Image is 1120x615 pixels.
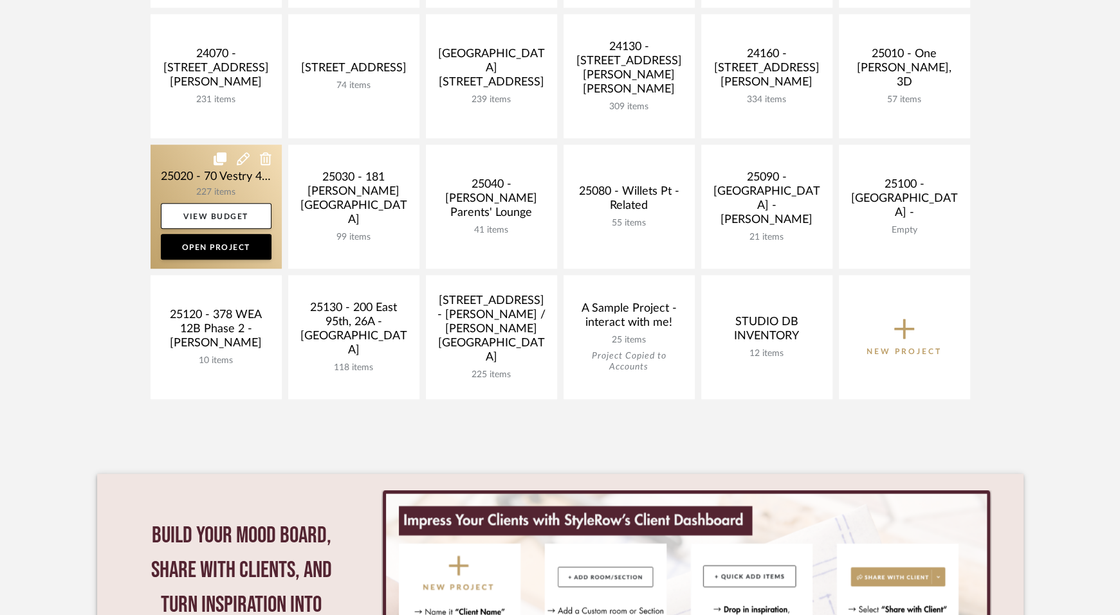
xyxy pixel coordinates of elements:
[161,308,271,355] div: 25120 - 378 WEA 12B Phase 2 - [PERSON_NAME]
[161,94,271,105] div: 231 items
[298,61,409,80] div: [STREET_ADDRESS]
[839,275,970,399] button: New Project
[436,294,547,370] div: [STREET_ADDRESS] - [PERSON_NAME] / [PERSON_NAME][GEOGRAPHIC_DATA]
[436,177,547,225] div: 25040 - [PERSON_NAME] Parents' Lounge
[298,80,409,91] div: 74 items
[298,301,409,362] div: 25130 - 200 East 95th, 26A - [GEOGRAPHIC_DATA]
[711,348,822,359] div: 12 items
[711,170,822,232] div: 25090 - [GEOGRAPHIC_DATA] - [PERSON_NAME]
[849,177,960,225] div: 25100 - [GEOGRAPHIC_DATA] -
[711,94,822,105] div: 334 items
[574,351,684,373] div: Project Copied to Accounts
[574,218,684,229] div: 55 items
[298,170,409,232] div: 25030 - 181 [PERSON_NAME][GEOGRAPHIC_DATA]
[574,335,684,346] div: 25 items
[161,234,271,260] a: Open Project
[711,315,822,348] div: STUDIO DB INVENTORY
[436,94,547,105] div: 239 items
[436,47,547,94] div: [GEOGRAPHIC_DATA][STREET_ADDRESS]
[574,301,684,335] div: A Sample Project - interact with me!
[849,47,960,94] div: 25010 - One [PERSON_NAME], 3D
[574,184,684,218] div: 25080 - Willets Pt - Related
[161,203,271,229] a: View Budget
[436,370,547,380] div: 225 items
[161,355,271,366] div: 10 items
[867,345,942,358] p: New Project
[849,94,960,105] div: 57 items
[711,232,822,243] div: 21 items
[574,40,684,102] div: 24130 - [STREET_ADDRESS][PERSON_NAME][PERSON_NAME]
[436,225,547,236] div: 41 items
[711,47,822,94] div: 24160 - [STREET_ADDRESS][PERSON_NAME]
[161,47,271,94] div: 24070 - [STREET_ADDRESS][PERSON_NAME]
[574,102,684,112] div: 309 items
[849,225,960,236] div: Empty
[298,362,409,373] div: 118 items
[298,232,409,243] div: 99 items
